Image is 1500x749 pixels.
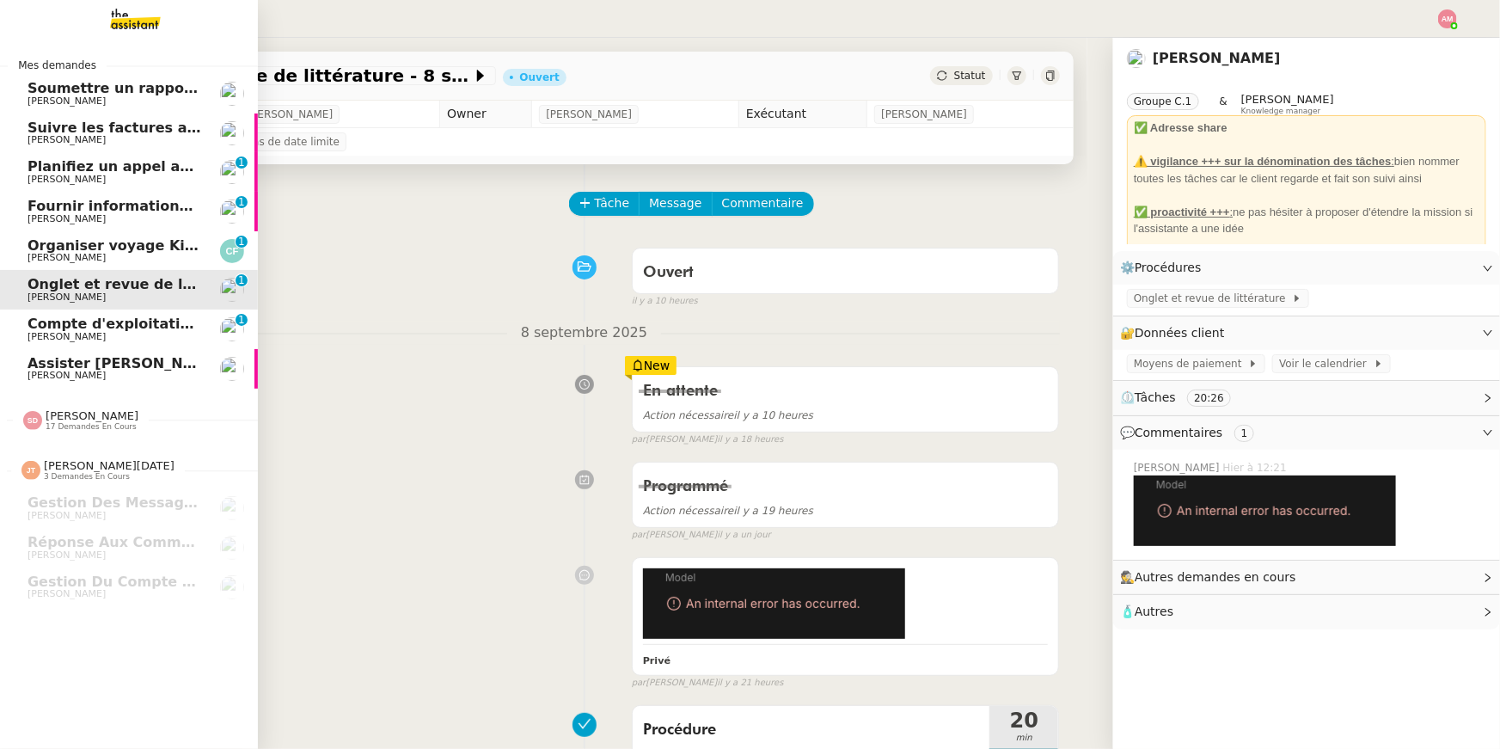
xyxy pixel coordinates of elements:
[632,433,784,447] small: [PERSON_NAME]
[639,192,712,216] button: Message
[632,294,698,309] span: il y a 10 heures
[717,528,770,543] span: il y a un jour
[989,710,1058,731] span: 20
[28,292,106,303] span: [PERSON_NAME]
[220,239,244,263] img: svg
[643,265,694,280] span: Ouvert
[28,574,687,590] span: Gestion du compte LinkedIn de [PERSON_NAME] (post + gestion messages) - [DATE]
[1113,381,1500,414] div: ⏲️Tâches 20:26
[220,200,244,224] img: users%2Fjeuj7FhI7bYLyCU6UIN9LElSS4x1%2Favatar%2F1678820456145.jpeg
[28,158,328,175] span: Planifiez un appel avec TIME et Ledger
[1134,460,1223,476] span: [PERSON_NAME]
[28,331,106,342] span: [PERSON_NAME]
[1134,355,1248,372] span: Moyens de paiement
[1220,93,1228,115] span: &
[236,196,248,208] nz-badge-sup: 1
[116,67,472,84] span: Onglet et revue de littérature - 8 septembre 2025
[632,676,646,691] span: par
[21,461,40,480] img: svg
[1127,49,1146,68] img: users%2FUQAb0KOQcGeNVnssJf9NPUNij7Q2%2Favatar%2F2b208627-fdf6-43a8-9947-4b7c303c77f2
[220,496,244,520] img: users%2F37wbV9IbQuXMU0UH0ngzBXzaEe12%2Favatar%2Fcba66ece-c48a-48c8-9897-a2adc1834457
[28,95,106,107] span: [PERSON_NAME]
[1135,426,1222,439] span: Commentaires
[1135,570,1296,584] span: Autres demandes en cours
[1113,316,1500,350] div: 🔐Données client
[1134,153,1479,187] div: bien nommer toutes les tâches car le client regarde et fait son suivi ainsi
[1134,204,1479,237] div: ne pas hésiter à proposer d'étendre la mission si l'assistante a une idée
[28,213,106,224] span: [PERSON_NAME]
[1279,355,1373,372] span: Voir le calendrier
[507,322,661,345] span: 8 septembre 2025
[1120,390,1246,404] span: ⏲️
[28,494,483,511] span: Gestion des messages privés linkedIn - 9 septembre 2025
[595,193,630,213] span: Tâche
[546,106,632,123] span: [PERSON_NAME]
[28,120,347,136] span: Suivre les factures avec Flash Transports
[717,676,783,691] span: il y a 21 heures
[1120,605,1173,618] span: 🧴
[46,409,138,422] span: [PERSON_NAME]
[643,655,670,666] b: Privé
[643,568,905,639] img: uploads%2F1757326892343%2F7d8222d1-ba24-48b6-aec9-849844eeb299%2FCapture%20d%E2%80%99e%CC%81cran%...
[220,160,244,184] img: users%2FYpHCMxs0fyev2wOt2XOQMyMzL3F3%2Favatar%2Fb1d7cab4-399e-487a-a9b0-3b1e57580435
[520,72,560,83] div: Ouvert
[1241,93,1334,106] span: [PERSON_NAME]
[1134,476,1396,546] img: uploads%2F1757326892343%2F7d8222d1-ba24-48b6-aec9-849844eeb299%2FCapture%20d%E2%80%99e%CC%81cran%...
[1438,9,1457,28] img: svg
[1120,426,1261,439] span: 💬
[28,174,106,185] span: [PERSON_NAME]
[238,157,245,172] p: 1
[1135,326,1225,340] span: Données client
[1120,258,1209,278] span: ⚙️
[1127,93,1199,110] nz-tag: Groupe C.1
[46,422,137,432] span: 17 demandes en cours
[28,134,106,145] span: [PERSON_NAME]
[28,276,414,292] span: Onglet et revue de littérature - 8 septembre 2025
[722,193,804,213] span: Commentaire
[712,192,814,216] button: Commentaire
[643,409,813,421] span: il y a 10 heures
[1241,107,1321,116] span: Knowledge manager
[28,510,106,521] span: [PERSON_NAME]
[220,82,244,106] img: users%2F0TMIO3UgPpYsHzR7ZQekS0gqt9H3%2Favatar%2Ff436be4b-4b77-4ee2-9632-3ac8e0c8a5f0
[28,370,106,381] span: [PERSON_NAME]
[247,133,340,150] span: Pas de date limite
[643,409,734,421] span: Action nécessaire
[220,278,244,302] img: users%2FUQAb0KOQcGeNVnssJf9NPUNij7Q2%2Favatar%2F2b208627-fdf6-43a8-9947-4b7c303c77f2
[220,121,244,145] img: users%2Fjeuj7FhI7bYLyCU6UIN9LElSS4x1%2Favatar%2F1678820456145.jpeg
[625,356,677,375] div: New
[1134,155,1392,168] u: ⚠️ vigilance +++ sur la dénomination des tâches
[236,314,248,326] nz-badge-sup: 1
[1392,155,1395,168] u: :
[1135,605,1173,618] span: Autres
[8,57,107,74] span: Mes demandes
[1113,595,1500,629] div: 🧴Autres
[28,549,106,561] span: [PERSON_NAME]
[989,731,1058,746] span: min
[247,106,333,123] span: [PERSON_NAME]
[643,384,718,399] span: En attente
[44,472,130,482] span: 3 demandes en cours
[643,717,980,743] span: Procédure
[1113,416,1500,450] div: 💬Commentaires 1
[1187,390,1231,407] nz-tag: 20:26
[1153,50,1281,66] a: [PERSON_NAME]
[569,192,640,216] button: Tâche
[220,536,244,560] img: users%2F37wbV9IbQuXMU0UH0ngzBXzaEe12%2Favatar%2Fcba66ece-c48a-48c8-9897-a2adc1834457
[238,314,245,329] p: 1
[238,236,245,251] p: 1
[632,676,784,691] small: [PERSON_NAME]
[236,274,248,286] nz-badge-sup: 1
[1120,570,1304,584] span: 🕵️
[28,355,416,371] span: Assister [PERSON_NAME] avec l'information OPCO
[717,433,783,447] span: il y a 18 heures
[220,317,244,341] img: users%2FAXgjBsdPtrYuxuZvIJjRexEdqnq2%2Favatar%2F1599931753966.jpeg
[28,316,484,332] span: Compte d'exploitation Moun Pro - mardi 9 septembre 2025
[643,505,734,517] span: Action nécessaire
[643,505,813,517] span: il y a 19 heures
[28,198,640,214] span: Fournir informations événements [GEOGRAPHIC_DATA] et [GEOGRAPHIC_DATA]
[220,357,244,381] img: users%2F3XW7N0tEcIOoc8sxKxWqDcFn91D2%2Favatar%2F5653ca14-9fea-463f-a381-ec4f4d723a3b
[1230,206,1234,218] u: :
[440,101,532,128] td: Owner
[1135,390,1176,404] span: Tâches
